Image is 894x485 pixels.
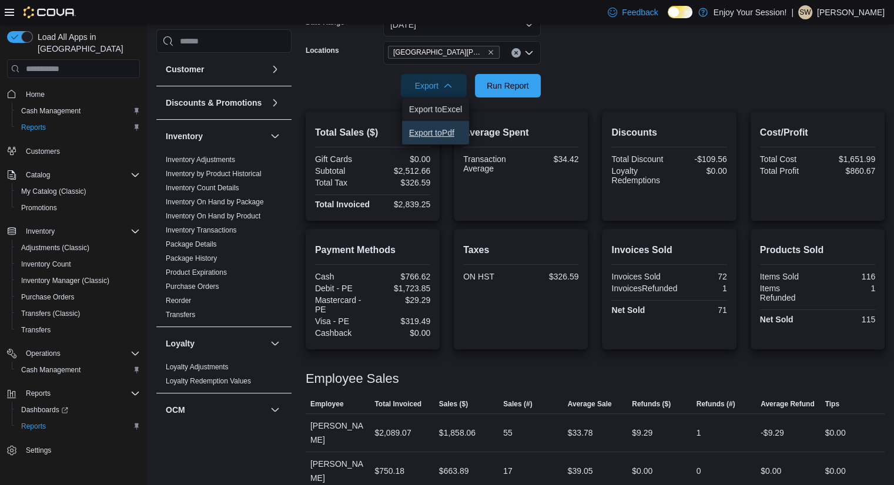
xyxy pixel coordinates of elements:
span: Reorder [166,296,191,305]
p: Enjoy Your Session! [714,5,787,19]
div: Total Cost [760,154,815,164]
span: Transfers (Classic) [16,307,140,321]
div: Inventory [156,153,292,326]
div: $2,089.07 [374,426,411,440]
button: Open list of options [524,48,534,58]
a: Cash Management [16,363,85,377]
span: Cash Management [16,363,140,377]
button: Run Report [475,74,541,97]
span: Dashboards [16,403,140,417]
span: My Catalog (Classic) [16,184,140,198]
a: Transfers [166,311,195,319]
a: Inventory Adjustments [166,156,235,164]
a: Transfers [16,323,55,337]
h2: Total Sales ($) [315,126,430,140]
div: $1,723.85 [375,284,430,293]
a: Product Expirations [166,268,227,277]
span: Average Sale [568,399,612,409]
span: SW [799,5,811,19]
span: Inventory Manager (Classic) [21,276,109,285]
span: Reports [21,123,46,132]
span: Reports [16,120,140,134]
span: Inventory [21,224,140,238]
button: Customer [166,63,266,75]
a: Loyalty Redemption Values [166,377,251,385]
h2: Invoices Sold [611,243,726,257]
div: 116 [820,272,875,281]
button: OCM [166,404,266,416]
span: Reports [16,419,140,433]
a: Promotions [16,201,62,215]
button: Export toPdf [402,121,469,144]
div: $0.00 [375,154,430,164]
button: Adjustments (Classic) [12,240,145,256]
div: Total Tax [315,178,370,187]
a: Purchase Orders [16,290,79,304]
button: Inventory Count [12,256,145,272]
span: Inventory [26,227,55,236]
div: Total Discount [611,154,667,164]
span: Transfers [16,323,140,337]
div: $0.00 [761,464,781,478]
h2: Cost/Profit [760,126,875,140]
div: $0.00 [375,328,430,338]
span: Purchase Orders [21,292,75,302]
div: $33.78 [568,426,593,440]
div: ON HST [463,272,518,281]
h2: Products Sold [760,243,875,257]
span: Load All Apps in [GEOGRAPHIC_DATA] [33,31,140,55]
div: $0.00 [672,166,727,176]
a: Dashboards [16,403,73,417]
span: Sales ($) [439,399,468,409]
span: Tips [825,399,839,409]
span: Customers [26,147,60,156]
a: Transfers (Classic) [16,307,85,321]
div: $0.00 [825,426,845,440]
button: Discounts & Promotions [268,96,282,110]
div: 1 [820,284,875,293]
a: Home [21,87,49,102]
div: $663.89 [439,464,469,478]
h3: Loyalty [166,338,195,349]
h2: Average Spent [463,126,578,140]
p: | [791,5,793,19]
a: Purchase Orders [166,282,219,291]
span: Export [408,74,460,97]
a: Inventory Manager (Classic) [16,274,114,288]
a: My Catalog (Classic) [16,184,91,198]
div: $860.67 [820,166,875,176]
div: Transaction Average [463,154,518,173]
span: Operations [21,346,140,361]
span: Purchase Orders [16,290,140,304]
span: Dashboards [21,405,68,415]
button: Inventory [2,223,145,240]
a: Dashboards [12,402,145,418]
span: Inventory On Hand by Product [166,211,260,221]
div: 1 [682,284,727,293]
button: Reports [21,386,55,400]
a: Customers [21,144,65,159]
span: Employee [310,399,344,409]
span: Reports [21,422,46,431]
div: $1,651.99 [820,154,875,164]
div: -$9.29 [761,426,784,440]
div: $326.59 [375,178,430,187]
span: Inventory by Product Historical [166,169,262,178]
span: Inventory Count [16,257,140,271]
span: Catalog [21,168,140,182]
span: Transfers [21,325,51,335]
button: Discounts & Promotions [166,97,266,109]
div: 0 [697,464,701,478]
a: Inventory Transactions [166,226,237,234]
span: Export to Pdf [409,128,462,137]
h2: Payment Methods [315,243,430,257]
span: Sault Ste Marie - Hillside [388,46,500,59]
span: Home [21,86,140,101]
div: $29.29 [375,295,430,305]
div: 72 [672,272,727,281]
div: 17 [503,464,513,478]
button: My Catalog (Classic) [12,183,145,200]
div: $766.62 [375,272,430,281]
div: $39.05 [568,464,593,478]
